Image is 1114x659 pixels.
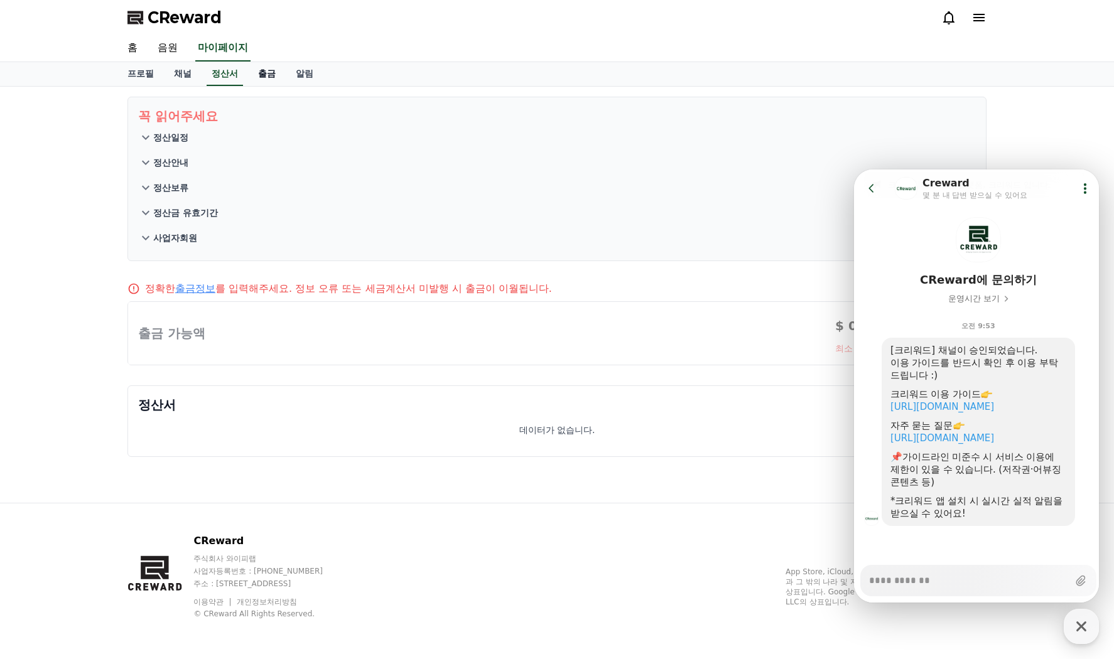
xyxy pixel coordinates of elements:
p: CReward [193,533,347,549]
p: 주식회사 와이피랩 [193,554,347,564]
span: CReward [148,8,222,28]
p: © CReward All Rights Reserved. [193,609,347,619]
p: 정산안내 [153,156,188,169]
p: 정산서 [138,396,976,414]
button: 정산금 유효기간 [138,200,976,225]
a: 개인정보처리방침 [237,597,297,606]
a: 이용약관 [193,597,233,606]
p: 주소 : [STREET_ADDRESS] [193,579,347,589]
p: 사업자등록번호 : [PHONE_NUMBER] [193,566,347,576]
button: 정산안내 [138,150,976,175]
a: 음원 [148,35,188,62]
p: 정산금 유효기간 [153,206,218,219]
p: 꼭 읽어주세요 [138,107,976,125]
a: 정산서 [207,62,243,86]
a: 출금정보 [175,282,215,294]
p: 정확한 를 입력해주세요. 정보 오류 또는 세금계산서 미발행 시 출금이 이월됩니다. [145,281,552,296]
a: 채널 [164,62,202,86]
p: 정산일정 [153,131,188,144]
p: 데이터가 없습니다. [519,424,595,436]
p: 사업자회원 [153,232,197,244]
a: CReward [127,8,222,28]
p: App Store, iCloud, iCloud Drive 및 iTunes Store는 미국과 그 밖의 나라 및 지역에서 등록된 Apple Inc.의 서비스 상표입니다. Goo... [786,567,987,607]
iframe: Channel chat [854,169,1099,603]
p: 정산보류 [153,181,188,194]
button: 사업자회원 [138,225,976,250]
button: 정산일정 [138,125,976,150]
a: 알림 [286,62,323,86]
a: 홈 [117,35,148,62]
a: 프로필 [117,62,164,86]
a: 마이페이지 [195,35,251,62]
a: 출금 [248,62,286,86]
button: 정산보류 [138,175,976,200]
